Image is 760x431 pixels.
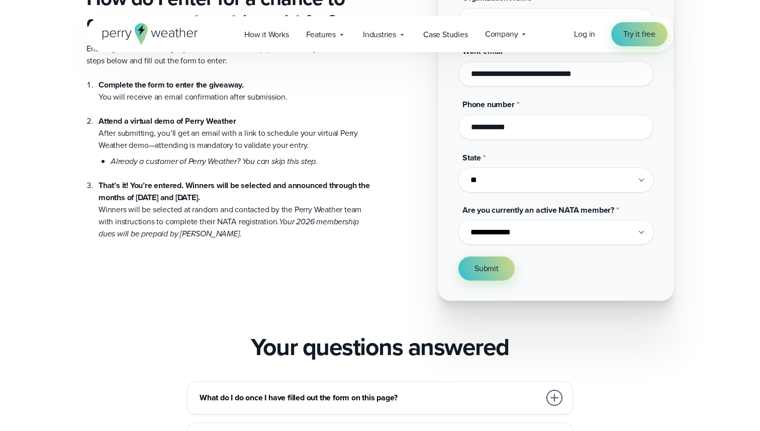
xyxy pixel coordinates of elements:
li: You will receive an email confirmation after submission. [99,79,372,103]
h2: Your questions answered [251,333,509,361]
strong: That’s it! You’re entered. Winners will be selected and announced through the months of [DATE] an... [99,180,370,203]
span: Company [485,28,518,40]
h3: What do I do once I have filled out the form on this page? [200,392,540,404]
em: Already a customer of Perry Weather? You can skip this step. [111,155,318,167]
span: Case Studies [423,29,468,41]
em: Your 2026 membership dues will be prepaid by [PERSON_NAME]. [99,216,359,239]
span: How it Works [244,29,289,41]
li: Winners will be selected at random and contacted by the Perry Weather team with instructions to c... [99,167,372,240]
span: Try it free [623,28,655,40]
li: After submitting, you’ll get an email with a link to schedule your virtual Perry Weather demo—att... [99,103,372,167]
strong: Attend a virtual demo of Perry Weather [99,115,236,127]
p: Entering for a chance to get your NATA membership paid for is easy. Follow the steps below and fi... [86,43,372,67]
a: Try it free [611,22,668,46]
a: Log in [574,28,595,40]
span: Phone number [462,99,515,110]
strong: Complete the form to enter the giveaway. [99,79,244,91]
span: Features [306,29,336,41]
span: Submit [474,263,499,275]
a: How it Works [236,24,298,45]
span: Industries [363,29,396,41]
button: Submit [458,256,515,281]
a: Case Studies [415,24,477,45]
span: State [462,152,481,163]
span: Are you currently an active NATA member? [462,204,614,216]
